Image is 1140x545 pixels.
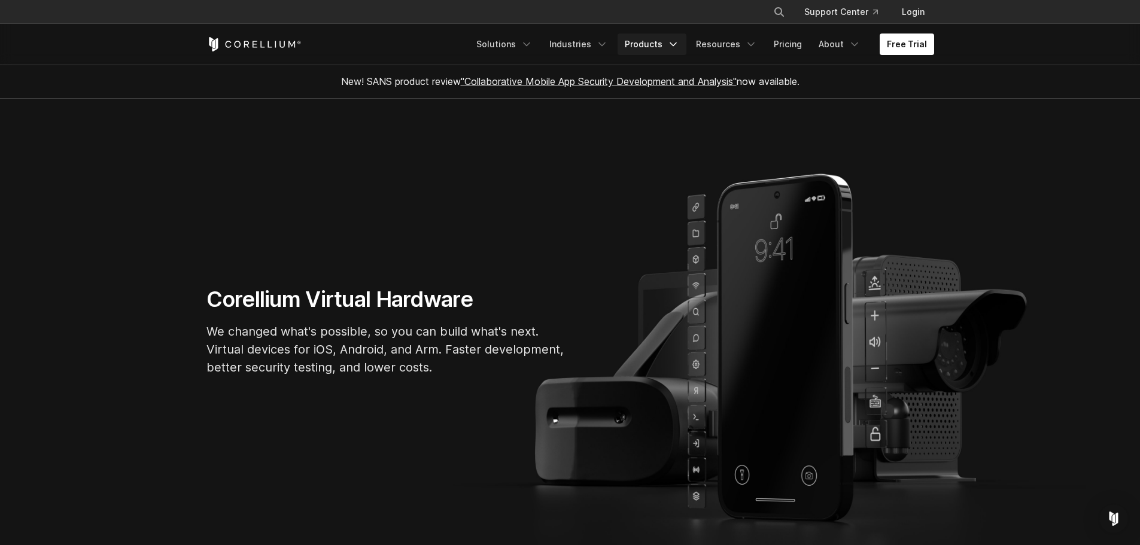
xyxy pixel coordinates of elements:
button: Search [768,1,790,23]
a: Resources [689,34,764,55]
div: Navigation Menu [759,1,934,23]
a: About [811,34,868,55]
div: Navigation Menu [469,34,934,55]
h1: Corellium Virtual Hardware [206,286,566,313]
a: Solutions [469,34,540,55]
a: Pricing [767,34,809,55]
a: Corellium Home [206,37,302,51]
a: Support Center [795,1,887,23]
a: Login [892,1,934,23]
p: We changed what's possible, so you can build what's next. Virtual devices for iOS, Android, and A... [206,322,566,376]
span: New! SANS product review now available. [341,75,799,87]
div: Open Intercom Messenger [1099,504,1128,533]
a: Products [618,34,686,55]
a: Free Trial [880,34,934,55]
a: Industries [542,34,615,55]
a: "Collaborative Mobile App Security Development and Analysis" [461,75,737,87]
